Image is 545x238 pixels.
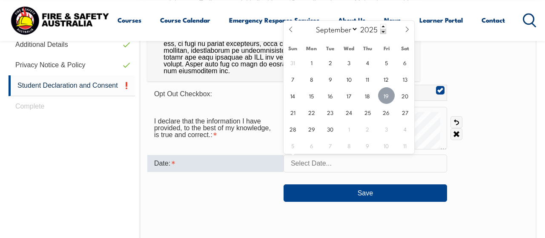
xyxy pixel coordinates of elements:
[377,46,396,51] span: Fri
[9,55,135,75] a: Privacy Notice & Policy
[359,120,376,137] span: October 2, 2025
[303,87,320,104] span: September 15, 2025
[397,104,413,120] span: September 27, 2025
[378,87,395,104] span: September 19, 2025
[397,87,413,104] span: September 20, 2025
[322,120,338,137] span: September 30, 2025
[378,54,395,71] span: September 5, 2025
[284,71,301,87] span: September 7, 2025
[359,54,376,71] span: September 4, 2025
[303,71,320,87] span: September 8, 2025
[340,46,359,51] span: Wed
[9,75,135,96] a: Student Declaration and Consent
[160,10,210,30] a: Course Calendar
[384,10,401,30] a: News
[359,71,376,87] span: September 11, 2025
[378,71,395,87] span: September 12, 2025
[322,71,338,87] span: September 9, 2025
[341,120,357,137] span: October 1, 2025
[312,23,358,34] select: Month
[359,87,376,104] span: September 18, 2025
[397,71,413,87] span: September 13, 2025
[118,10,141,30] a: Courses
[397,54,413,71] span: September 6, 2025
[359,46,377,51] span: Thu
[303,104,320,120] span: September 22, 2025
[284,155,447,172] input: Select Date...
[9,34,135,55] a: Additional Details
[284,137,301,154] span: October 5, 2025
[378,137,395,154] span: October 10, 2025
[358,24,386,34] input: Year
[359,137,376,154] span: October 9, 2025
[284,104,301,120] span: September 21, 2025
[341,137,357,154] span: October 8, 2025
[284,46,302,51] span: Sun
[303,137,320,154] span: October 6, 2025
[321,46,340,51] span: Tue
[229,10,319,30] a: Emergency Response Services
[397,137,413,154] span: October 11, 2025
[482,10,505,30] a: Contact
[450,128,462,140] a: Clear
[341,104,357,120] span: September 24, 2025
[378,104,395,120] span: September 26, 2025
[341,87,357,104] span: September 17, 2025
[154,90,212,97] span: Opt Out Checkbox:
[147,113,284,143] div: I declare that the information I have provided, to the best of my knowledge, is true and correct....
[284,184,447,201] button: Save
[450,116,462,128] a: Undo
[341,71,357,87] span: September 10, 2025
[284,54,301,71] span: August 31, 2025
[322,104,338,120] span: September 23, 2025
[303,120,320,137] span: September 29, 2025
[338,10,365,30] a: About Us
[396,46,415,51] span: Sat
[147,155,284,172] div: Date is required.
[303,54,320,71] span: September 1, 2025
[302,46,321,51] span: Mon
[397,120,413,137] span: October 4, 2025
[322,54,338,71] span: September 2, 2025
[322,87,338,104] span: September 16, 2025
[322,137,338,154] span: October 7, 2025
[284,120,301,137] span: September 28, 2025
[378,120,395,137] span: October 3, 2025
[341,54,357,71] span: September 3, 2025
[284,87,301,104] span: September 14, 2025
[419,10,463,30] a: Learner Portal
[359,104,376,120] span: September 25, 2025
